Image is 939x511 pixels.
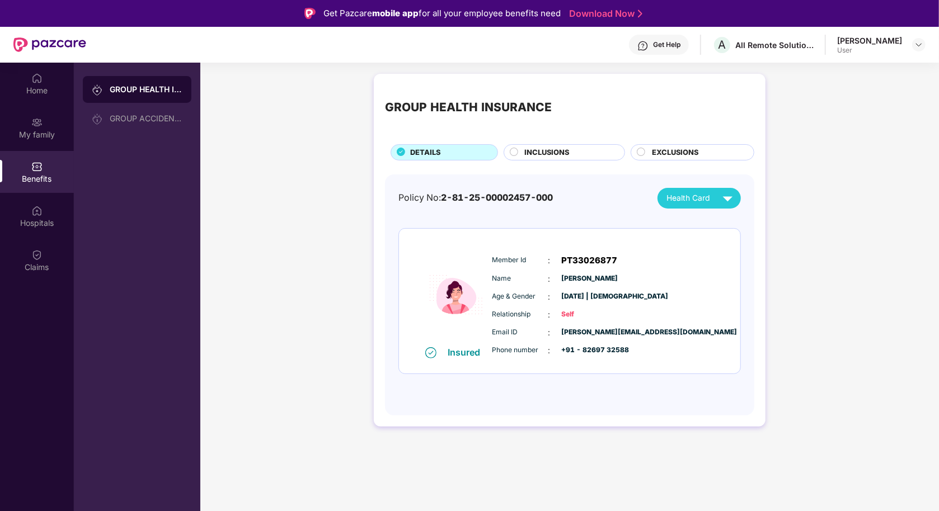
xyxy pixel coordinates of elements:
[398,191,553,205] div: Policy No:
[422,243,490,346] img: icon
[92,84,103,96] img: svg+xml;base64,PHN2ZyB3aWR0aD0iMjAiIGhlaWdodD0iMjAiIHZpZXdCb3g9IjAgMCAyMCAyMCIgZmlsbD0ibm9uZSIgeG...
[562,254,618,267] span: PT33026877
[492,273,548,284] span: Name
[31,249,43,261] img: svg+xml;base64,PHN2ZyBpZD0iQ2xhaW0iIHhtbG5zPSJodHRwOi8vd3d3LnczLm9yZy8yMDAwL3N2ZyIgd2lkdGg9IjIwIi...
[110,84,182,95] div: GROUP HEALTH INSURANCE
[548,254,551,267] span: :
[323,7,561,20] div: Get Pazcare for all your employee benefits need
[548,327,551,339] span: :
[548,273,551,285] span: :
[562,345,618,356] span: +91 - 82697 32588
[638,8,642,20] img: Stroke
[652,147,698,158] span: EXCLUSIONS
[31,117,43,128] img: svg+xml;base64,PHN2ZyB3aWR0aD0iMjAiIGhlaWdodD0iMjAiIHZpZXdCb3g9IjAgMCAyMCAyMCIgZmlsbD0ibm9uZSIgeG...
[385,98,552,117] div: GROUP HEALTH INSURANCE
[658,188,741,209] button: Health Card
[548,291,551,303] span: :
[735,40,814,50] div: All Remote Solutions Private Limited
[548,344,551,357] span: :
[562,273,618,284] span: [PERSON_NAME]
[562,309,618,320] span: Self
[492,309,548,320] span: Relationship
[492,345,548,356] span: Phone number
[425,347,436,358] img: svg+xml;base64,PHN2ZyB4bWxucz0iaHR0cDovL3d3dy53My5vcmcvMjAwMC9zdmciIHdpZHRoPSIxNiIgaGVpZ2h0PSIxNi...
[31,205,43,216] img: svg+xml;base64,PHN2ZyBpZD0iSG9zcGl0YWxzIiB4bWxucz0iaHR0cDovL3d3dy53My5vcmcvMjAwMC9zdmciIHdpZHRoPS...
[92,113,103,125] img: svg+xml;base64,PHN2ZyB3aWR0aD0iMjAiIGhlaWdodD0iMjAiIHZpZXdCb3g9IjAgMCAyMCAyMCIgZmlsbD0ibm9uZSIgeG...
[492,291,548,302] span: Age & Gender
[837,35,902,46] div: [PERSON_NAME]
[492,327,548,338] span: Email ID
[914,40,923,49] img: svg+xml;base64,PHN2ZyBpZD0iRHJvcGRvd24tMzJ4MzIiIHhtbG5zPSJodHRwOi8vd3d3LnczLm9yZy8yMDAwL3N2ZyIgd2...
[448,347,487,358] div: Insured
[653,40,680,49] div: Get Help
[524,147,569,158] span: INCLUSIONS
[569,8,639,20] a: Download Now
[562,327,618,338] span: [PERSON_NAME][EMAIL_ADDRESS][DOMAIN_NAME]
[719,38,726,51] span: A
[548,309,551,321] span: :
[304,8,316,19] img: Logo
[492,255,548,266] span: Member Id
[31,73,43,84] img: svg+xml;base64,PHN2ZyBpZD0iSG9tZSIgeG1sbnM9Imh0dHA6Ly93d3cudzMub3JnLzIwMDAvc3ZnIiB3aWR0aD0iMjAiIG...
[837,46,902,55] div: User
[372,8,419,18] strong: mobile app
[13,37,86,52] img: New Pazcare Logo
[110,114,182,123] div: GROUP ACCIDENTAL INSURANCE
[718,188,738,208] img: svg+xml;base64,PHN2ZyB4bWxucz0iaHR0cDovL3d3dy53My5vcmcvMjAwMC9zdmciIHZpZXdCb3g9IjAgMCAyNCAyNCIgd2...
[31,161,43,172] img: svg+xml;base64,PHN2ZyBpZD0iQmVuZWZpdHMiIHhtbG5zPSJodHRwOi8vd3d3LnczLm9yZy8yMDAwL3N2ZyIgd2lkdGg9Ij...
[562,291,618,302] span: [DATE] | [DEMOGRAPHIC_DATA]
[637,40,649,51] img: svg+xml;base64,PHN2ZyBpZD0iSGVscC0zMngzMiIgeG1sbnM9Imh0dHA6Ly93d3cudzMub3JnLzIwMDAvc3ZnIiB3aWR0aD...
[441,192,553,203] span: 2-81-25-00002457-000
[410,147,440,158] span: DETAILS
[666,192,710,205] span: Health Card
